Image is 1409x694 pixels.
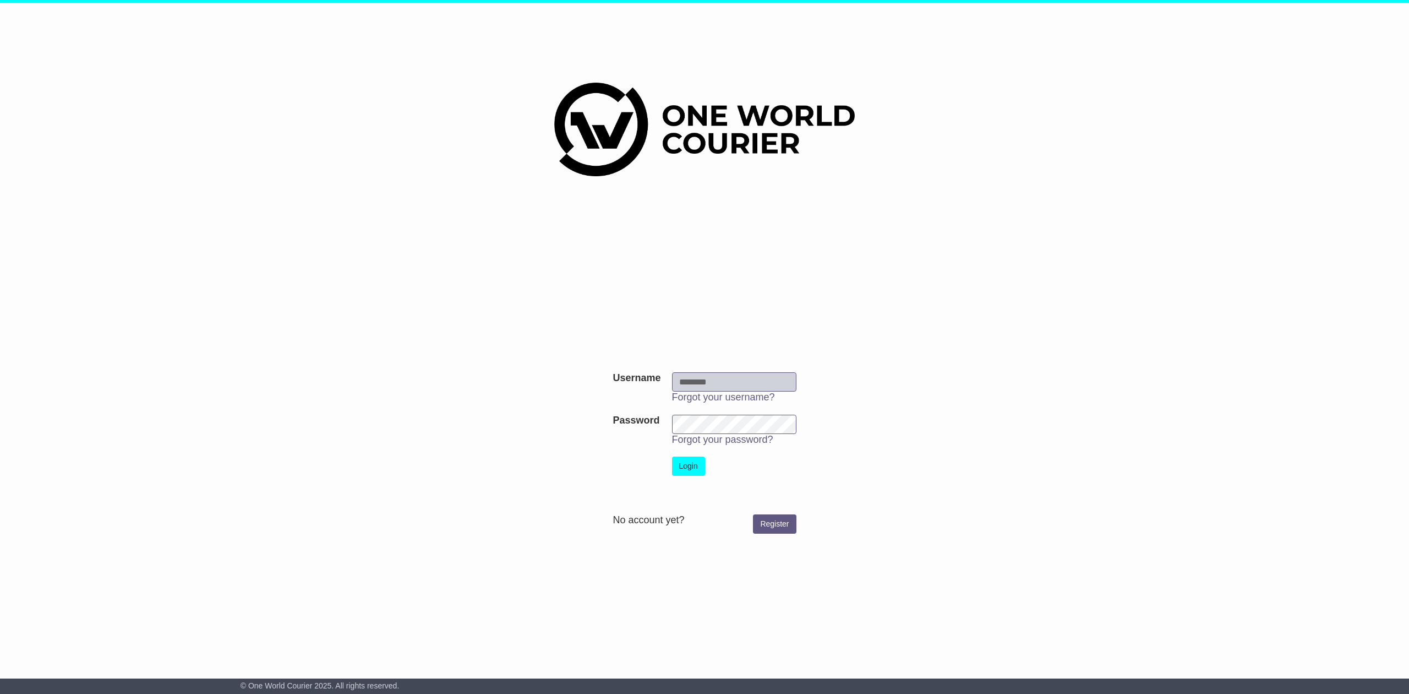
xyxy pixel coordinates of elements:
[613,415,659,427] label: Password
[241,681,400,690] span: © One World Courier 2025. All rights reserved.
[753,514,796,534] a: Register
[613,372,660,384] label: Username
[554,83,855,176] img: One World
[672,457,705,476] button: Login
[672,392,775,403] a: Forgot your username?
[672,434,773,445] a: Forgot your password?
[613,514,796,527] div: No account yet?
